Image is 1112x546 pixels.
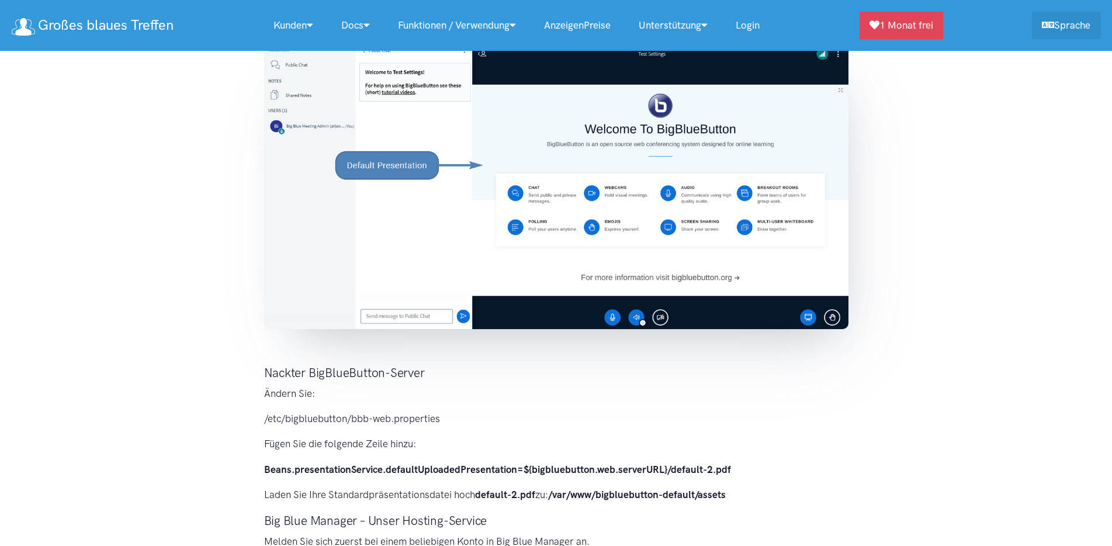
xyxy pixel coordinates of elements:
a: Login [722,13,774,38]
a: 1 Monat frei [860,12,943,39]
a: Funktionen / Verwendung [384,13,530,38]
a: Kunden [259,13,327,38]
p: /etc/bigbluebutton/bbb-web.properties [264,411,848,427]
img: Standardpräsentation [264,43,848,329]
a: Sprache [1032,12,1100,39]
p: Laden Sie Ihre Standardpräsentationsdatei hoch zu: [264,487,848,503]
a: Docs [327,13,384,38]
strong: default-2.pdf [475,489,535,500]
p: Ändern Sie: [264,386,848,402]
h3: Big Blue Manager – Unser Hosting-Service [264,512,848,529]
a: AnzeigenPreise [530,13,625,38]
h3: Nackter BigBlueButton-Server [264,364,848,381]
p: Fügen Sie die folgende Zeile hinzu: [264,436,848,452]
strong: /var/www/bigbluebutton-default/assets [548,489,726,500]
strong: Beans.presentationService.defaultUploadedPresentation=${bigbluebutton.web.serverURL}/default-2.pdf [264,464,731,475]
a: Unterstützung [625,13,722,38]
img: Logo [12,18,35,36]
a: Großes blaues Treffen [12,13,174,38]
